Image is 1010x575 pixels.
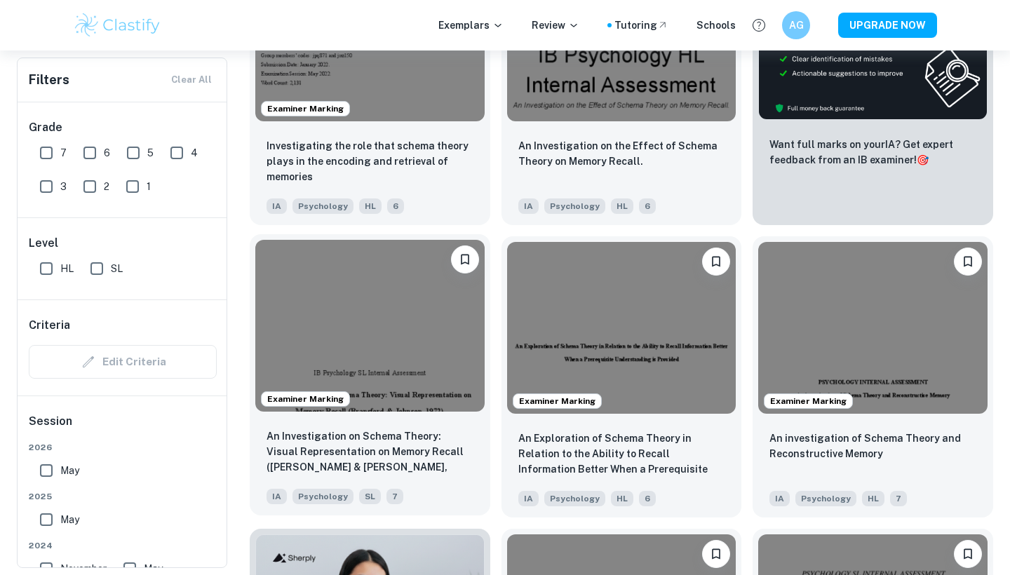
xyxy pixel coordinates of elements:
[29,490,217,503] span: 2025
[386,489,403,504] span: 7
[29,539,217,552] span: 2024
[267,489,287,504] span: IA
[111,261,123,276] span: SL
[104,179,109,194] span: 2
[758,242,988,414] img: Psychology IA example thumbnail: An investigation of Schema Theory and Re
[29,317,70,334] h6: Criteria
[359,198,382,214] span: HL
[954,540,982,568] button: Bookmark
[518,138,725,169] p: An Investigation on the Effect of Schema Theory on Memory Recall.
[518,431,725,478] p: An Exploration of Schema Theory in Relation to the Ability to Recall Information Better When a Pr...
[795,491,856,506] span: Psychology
[769,491,790,506] span: IA
[359,489,381,504] span: SL
[639,491,656,506] span: 6
[788,18,804,33] h6: AG
[611,491,633,506] span: HL
[29,413,217,441] h6: Session
[262,102,349,115] span: Examiner Marking
[782,11,810,39] button: AG
[60,179,67,194] span: 3
[862,491,884,506] span: HL
[267,138,473,184] p: Investigating the role that schema theory plays in the encoding and retrieval of memories
[753,236,993,517] a: Examiner MarkingBookmarkAn investigation of Schema Theory and Reconstructive Memory IAPsychologyHL7
[292,198,353,214] span: Psychology
[262,393,349,405] span: Examiner Marking
[387,198,404,214] span: 6
[191,145,198,161] span: 4
[29,441,217,454] span: 2026
[747,13,771,37] button: Help and Feedback
[614,18,668,33] a: Tutoring
[104,145,110,161] span: 6
[518,491,539,506] span: IA
[544,491,605,506] span: Psychology
[267,428,473,476] p: An Investigation on Schema Theory: Visual Representation on Memory Recall (Bransford & Johnson, 1...
[73,11,162,39] img: Clastify logo
[639,198,656,214] span: 6
[917,154,929,165] span: 🎯
[267,198,287,214] span: IA
[501,236,742,517] a: Examiner MarkingBookmarkAn Exploration of Schema Theory in Relation to the Ability to Recall Info...
[250,236,490,517] a: Examiner MarkingBookmarkAn Investigation on Schema Theory: Visual Representation on Memory Recall...
[890,491,907,506] span: 7
[532,18,579,33] p: Review
[954,248,982,276] button: Bookmark
[29,70,69,90] h6: Filters
[60,463,79,478] span: May
[147,145,154,161] span: 5
[769,137,976,168] p: Want full marks on your IA ? Get expert feedback from an IB examiner!
[60,512,79,527] span: May
[451,245,479,273] button: Bookmark
[292,489,353,504] span: Psychology
[765,395,852,407] span: Examiner Marking
[544,198,605,214] span: Psychology
[438,18,504,33] p: Exemplars
[29,345,217,379] div: Criteria filters are unavailable when searching by topic
[60,145,67,161] span: 7
[255,240,485,412] img: Psychology IA example thumbnail: An Investigation on Schema Theory: Visua
[696,18,736,33] a: Schools
[513,395,601,407] span: Examiner Marking
[147,179,151,194] span: 1
[518,198,539,214] span: IA
[838,13,937,38] button: UPGRADE NOW
[29,235,217,252] h6: Level
[60,261,74,276] span: HL
[611,198,633,214] span: HL
[702,540,730,568] button: Bookmark
[29,119,217,136] h6: Grade
[702,248,730,276] button: Bookmark
[769,431,976,461] p: An investigation of Schema Theory and Reconstructive Memory
[507,242,736,414] img: Psychology IA example thumbnail: An Exploration of Schema Theory in Relat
